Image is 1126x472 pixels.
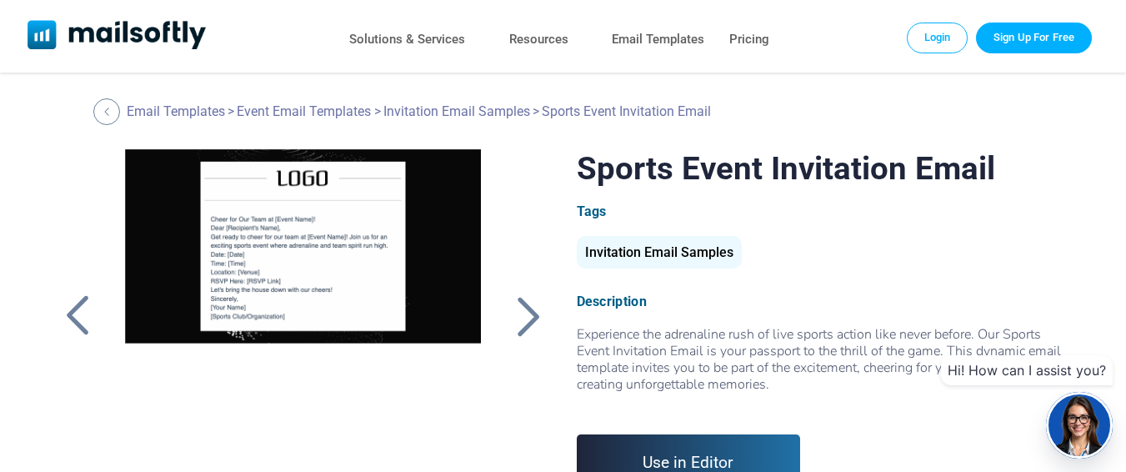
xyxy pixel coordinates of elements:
a: Email Templates [612,28,704,52]
div: Hi! How can I assist you? [941,355,1113,385]
a: Login [907,23,968,53]
a: Trial [976,23,1092,53]
a: Event Email Templates [237,103,371,119]
div: Tags [577,203,1070,219]
h1: Sports Event Invitation Email [577,149,1070,187]
a: Email Templates [127,103,225,119]
div: Description [577,294,1070,309]
a: Back [508,294,549,338]
a: Mailsoftly [28,20,207,53]
div: Experience the adrenaline rush of live sports action like never before. Our Sports Event Invitati... [577,326,1070,393]
a: Back [57,294,98,338]
a: Back [93,98,124,125]
div: Invitation Email Samples [577,236,742,269]
a: Solutions & Services [349,28,465,52]
a: Resources [509,28,568,52]
a: Invitation Email Samples [383,103,530,119]
a: Invitation Email Samples [577,251,742,259]
a: Pricing [729,28,769,52]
